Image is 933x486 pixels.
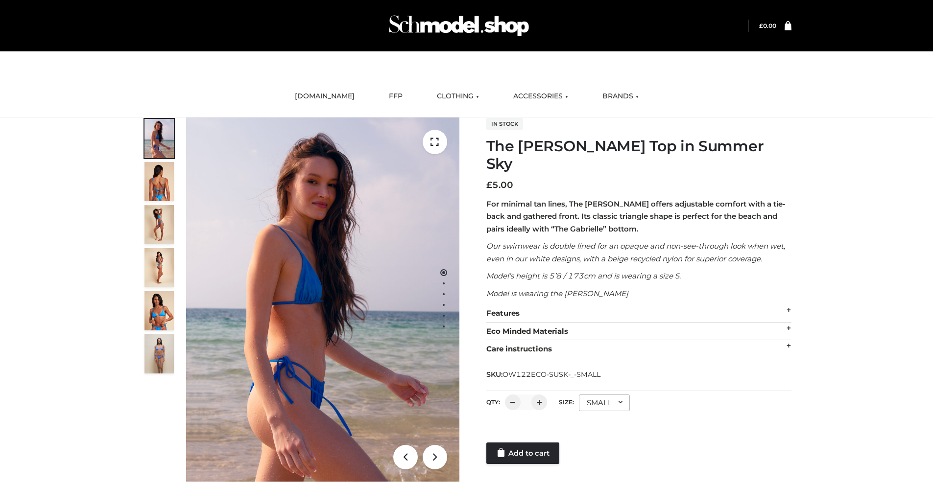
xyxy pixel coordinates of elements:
[486,199,786,233] strong: For minimal tan lines, The [PERSON_NAME] offers adjustable comfort with a tie-back and gathered f...
[759,22,776,29] a: £0.00
[502,370,600,379] span: OW122ECO-SUSK-_-SMALL
[144,248,174,287] img: 3.Alex-top_CN-1-1-2.jpg
[486,241,785,263] em: Our swimwear is double lined for an opaque and non-see-through look when wet, even in our white d...
[486,398,500,406] label: QTY:
[506,86,575,107] a: ACCESSORIES
[486,369,601,380] span: SKU:
[144,291,174,330] img: 2.Alex-top_CN-1-1-2.jpg
[559,398,574,406] label: Size:
[486,340,791,358] div: Care instructions
[430,86,486,107] a: CLOTHING
[385,6,532,45] img: Schmodel Admin 964
[486,289,628,298] em: Model is wearing the [PERSON_NAME]
[486,118,523,130] span: In stock
[486,180,492,190] span: £
[486,271,681,280] em: Model’s height is 5’8 / 173cm and is wearing a size S.
[287,86,362,107] a: [DOMAIN_NAME]
[144,119,174,158] img: 1.Alex-top_SS-1_4464b1e7-c2c9-4e4b-a62c-58381cd673c0-1.jpg
[382,86,410,107] a: FFP
[595,86,646,107] a: BRANDS
[186,117,459,482] img: 1.Alex-top_SS-1_4464b1e7-c2c9-4e4b-a62c-58381cd673c0 (1)
[144,334,174,373] img: SSVC.jpg
[144,205,174,244] img: 4.Alex-top_CN-1-1-2.jpg
[759,22,763,29] span: £
[486,304,791,323] div: Features
[486,180,513,190] bdi: 5.00
[486,138,791,173] h1: The [PERSON_NAME] Top in Summer Sky
[759,22,776,29] bdi: 0.00
[579,394,630,411] div: SMALL
[486,442,559,464] a: Add to cart
[144,162,174,201] img: 5.Alex-top_CN-1-1_1-1.jpg
[486,323,791,341] div: Eco Minded Materials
